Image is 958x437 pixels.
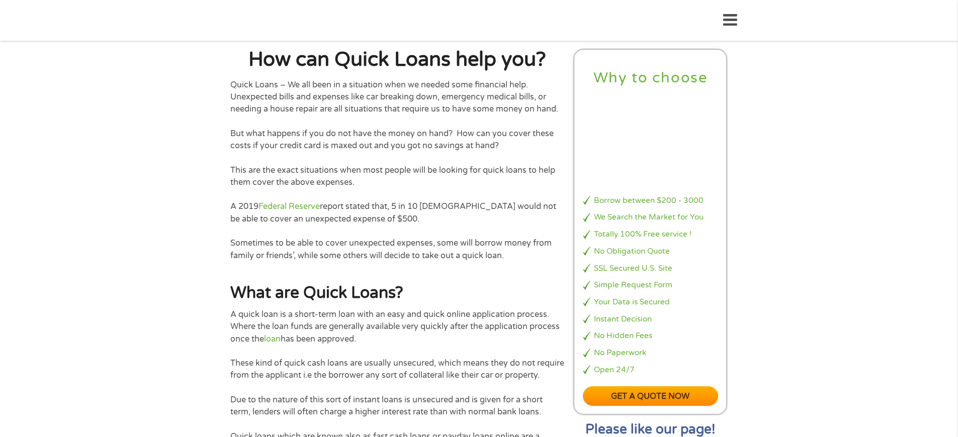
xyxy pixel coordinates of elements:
[583,279,719,291] li: Simple Request Form
[583,330,719,342] li: No Hidden Fees
[583,347,719,359] li: No Paperwork
[264,334,281,344] a: loan
[230,237,564,262] p: Sometimes to be able to cover unexpected expenses, some will borrow money from family or friends’...
[230,50,564,70] h1: How can Quick Loans help you?
[230,357,564,382] p: These kind of quick cash loans are usually unsecured, which means they do not require from the ap...
[583,229,719,240] li: Totally 100% Free service !
[583,386,719,406] a: Get a quote now
[230,128,564,152] p: But what happens if you do not have the money on hand? How can you cover these costs if your cred...
[230,308,564,345] p: A quick loan is a short-term loan with an easy and quick online application process. Where the lo...
[230,200,564,225] p: A 2019 report stated that, 5 in 10 [DEMOGRAPHIC_DATA] would not be able to cover an unexpected ex...
[230,394,564,418] p: Due to the nature of this sort of instant loans is unsecured and is given for a short term, lende...
[583,211,719,223] li: We Search the Market for You
[230,79,564,116] p: Quick Loans – We all been in a situation when we needed some financial help. Unexpected bills and...
[583,313,719,325] li: Instant Decision
[583,246,719,257] li: No Obligation Quote
[230,164,564,189] p: This are the exact situations when most people will be looking for quick loans to help them cover...
[583,364,719,376] li: Open 24/7
[583,296,719,308] li: Your Data is Secured
[258,201,320,211] a: Federal Reserve
[583,195,719,206] li: Borrow between $200 - 3000
[230,283,564,303] h2: What are Quick Loans?
[573,423,728,436] h2: Please like our page!​
[583,263,719,274] li: SSL Secured U.S. Site
[583,69,719,87] h2: Why to choose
